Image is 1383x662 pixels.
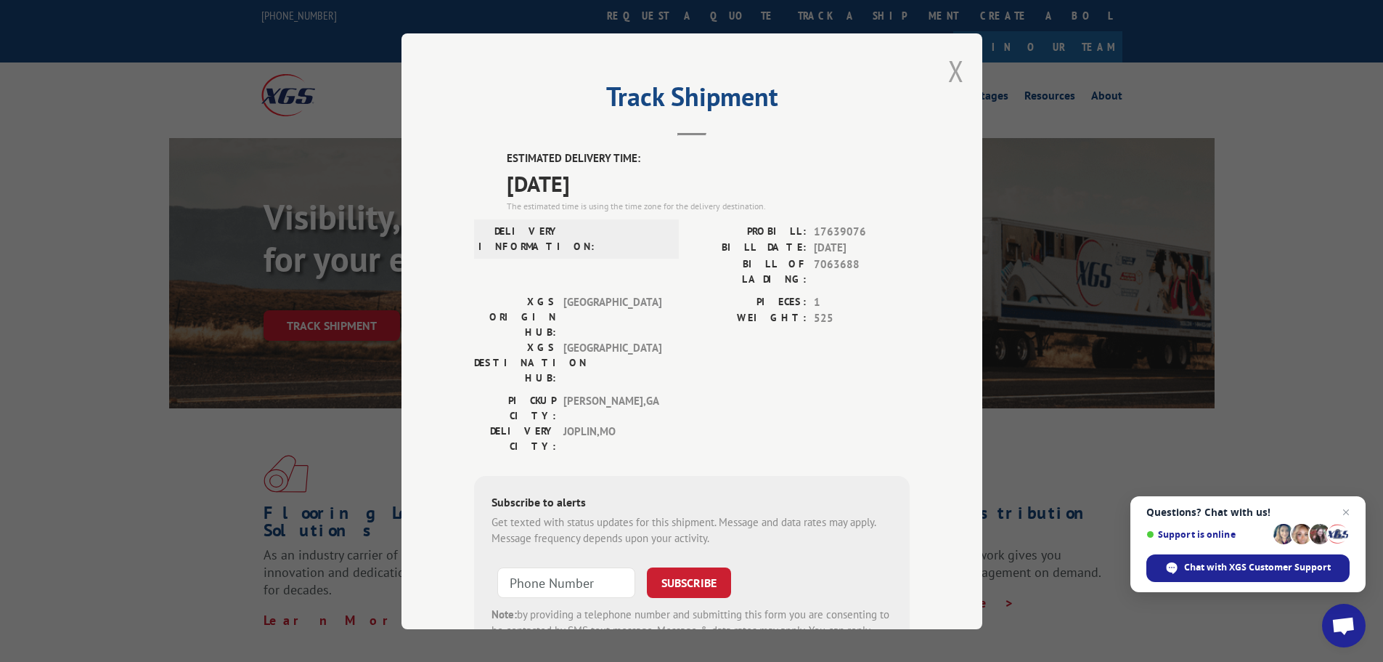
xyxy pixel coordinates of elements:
[474,423,556,453] label: DELIVERY CITY:
[563,423,661,453] span: JOPLIN , MO
[692,240,807,257] label: BILL DATE:
[814,240,910,257] span: [DATE]
[814,294,910,310] span: 1
[1146,529,1268,540] span: Support is online
[563,339,661,385] span: [GEOGRAPHIC_DATA]
[478,223,560,254] label: DELIVERY INFORMATION:
[497,567,635,597] input: Phone Number
[1322,604,1366,647] div: Open chat
[692,310,807,327] label: WEIGHT:
[491,607,517,621] strong: Note:
[814,310,910,327] span: 525
[1337,504,1355,521] span: Close chat
[692,223,807,240] label: PROBILL:
[507,199,910,212] div: The estimated time is using the time zone for the delivery destination.
[491,514,892,546] div: Get texted with status updates for this shipment. Message and data rates may apply. Message frequ...
[474,392,556,423] label: PICKUP CITY:
[692,256,807,286] label: BILL OF LADING:
[474,294,556,339] label: XGS ORIGIN HUB:
[491,493,892,514] div: Subscribe to alerts
[563,294,661,339] span: [GEOGRAPHIC_DATA]
[1146,554,1350,582] div: Chat with XGS Customer Support
[814,223,910,240] span: 17639076
[692,294,807,310] label: PIECES:
[507,166,910,199] span: [DATE]
[647,567,731,597] button: SUBSCRIBE
[507,150,910,167] label: ESTIMATED DELIVERY TIME:
[474,86,910,114] h2: Track Shipment
[491,606,892,655] div: by providing a telephone number and submitting this form you are consenting to be contacted by SM...
[948,52,964,90] button: Close modal
[814,256,910,286] span: 7063688
[563,392,661,423] span: [PERSON_NAME] , GA
[474,339,556,385] label: XGS DESTINATION HUB:
[1184,561,1331,574] span: Chat with XGS Customer Support
[1146,506,1350,518] span: Questions? Chat with us!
